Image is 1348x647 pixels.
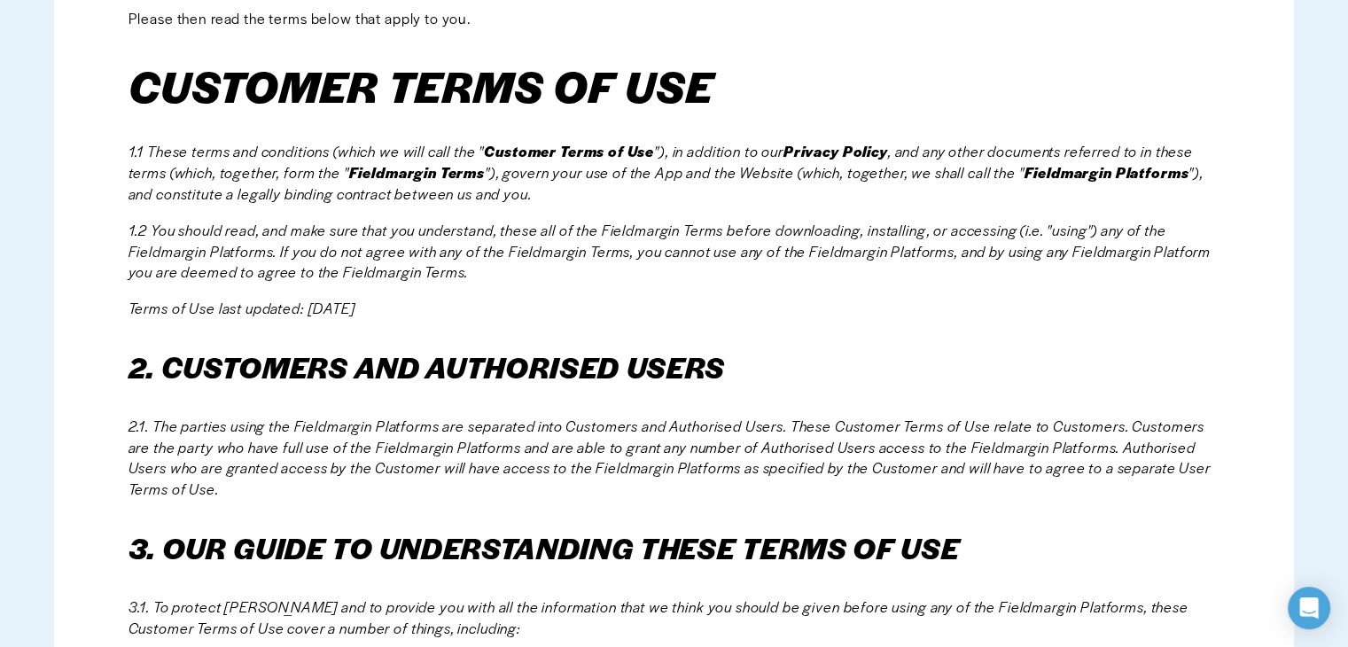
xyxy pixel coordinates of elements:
em: 3. OUR GUIDE TO UNDERSTANDING THESE TERMS OF USE [129,527,960,567]
em: 1.2 You should read, and make sure that you understand, these all of the Fieldmargin Terms before... [129,220,1214,283]
em: , and any other documents referred to in these terms (which, together, form the " [129,141,1196,183]
em: 3.1. To protect [PERSON_NAME] and to provide you with all the information that we think you shoul... [129,596,1192,638]
em: Customer Terms of Use [484,141,654,161]
em: 2. CUSTOMERS AND AUTHORISED USERS [129,347,725,386]
em: Fieldmargin Terms [349,162,485,183]
em: Privacy Policy [783,141,888,161]
em: CUSTOMER TERMS OF USE [129,55,713,115]
em: 1.1 These terms and conditions (which we will call the " [129,141,485,161]
em: "), in addition to our [654,141,783,161]
span: Please then read the terms below that apply to you. [129,8,471,28]
div: Open Intercom Messenger [1288,587,1330,629]
em: Terms of Use last updated: [DATE] [129,298,355,318]
em: "), govern your use of the App and the Website (which, together, we shall call the " [485,162,1024,183]
em: "), and constitute a legally binding contract between us and you. [129,162,1207,204]
em: Fieldmargin Platforms [1024,162,1188,183]
em: 2.1. The parties using the Fieldmargin Platforms are separated into Customers and Authorised User... [129,416,1214,499]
